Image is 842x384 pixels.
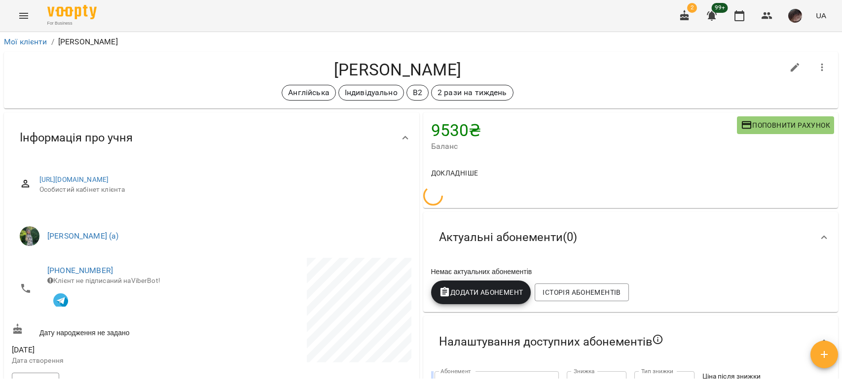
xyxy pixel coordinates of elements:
[12,356,210,366] p: Дата створення
[20,130,133,145] span: Інформація про учня
[288,87,329,99] p: Англійська
[47,266,113,275] a: [PHONE_NUMBER]
[788,9,802,23] img: 297f12a5ee7ab206987b53a38ee76f7e.jpg
[431,167,478,179] span: Докладніше
[431,140,737,152] span: Баланс
[816,10,826,21] span: UA
[58,36,118,48] p: [PERSON_NAME]
[53,293,68,308] img: Telegram
[702,371,796,382] h6: Ціна після знижки
[406,85,429,101] div: B2
[439,230,577,245] span: Актуальні абонементи ( 0 )
[39,175,109,183] a: [URL][DOMAIN_NAME]
[12,60,783,80] h4: [PERSON_NAME]
[423,212,839,263] div: Актуальні абонементи(0)
[741,119,830,131] span: Поповнити рахунок
[438,87,507,99] p: 2 рази на тиждень
[431,85,513,101] div: 2 рази на тиждень
[439,286,523,298] span: Додати Абонемент
[338,85,404,101] div: Індивідуально
[535,283,628,301] button: Історія абонементів
[423,316,839,367] div: Налаштування доступних абонементів
[47,286,74,313] button: Клієнт підписаний на VooptyBot
[439,334,664,349] span: Налаштування доступних абонементів
[413,87,422,99] p: B2
[47,277,160,284] span: Клієнт не підписаний на ViberBot!
[652,334,664,346] svg: Якщо не обрано жодного, клієнт зможе побачити всі публічні абонементи
[812,6,830,25] button: UA
[431,280,531,304] button: Додати Абонемент
[47,5,97,19] img: Voopty Logo
[712,3,728,13] span: 99+
[282,85,335,101] div: Англійська
[12,4,36,28] button: Menu
[429,265,833,279] div: Немає актуальних абонементів
[737,116,834,134] button: Поповнити рахунок
[4,36,838,48] nav: breadcrumb
[4,37,47,46] a: Мої клієнти
[51,36,54,48] li: /
[20,226,39,246] img: Ряба Надія Федорівна (а)
[4,112,419,163] div: Інформація про учня
[12,344,210,356] span: [DATE]
[10,321,212,340] div: Дату народження не задано
[47,20,97,27] span: For Business
[345,87,398,99] p: Індивідуально
[47,231,119,241] a: [PERSON_NAME] (а)
[543,286,621,298] span: Історія абонементів
[39,185,403,195] span: Особистий кабінет клієнта
[687,3,697,13] span: 2
[431,120,737,140] h4: 9530 ₴
[427,164,482,182] button: Докладніше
